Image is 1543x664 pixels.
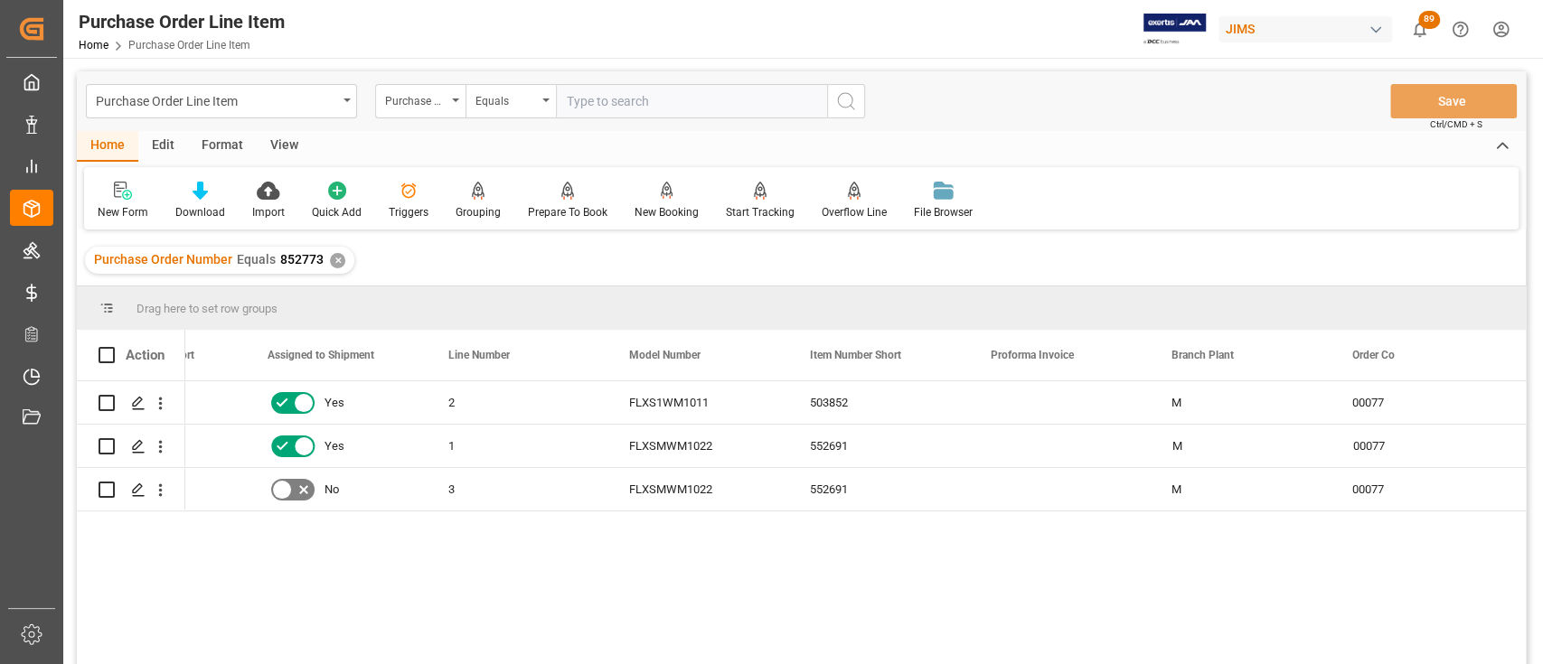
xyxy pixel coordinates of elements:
[427,381,607,424] div: 2
[268,349,374,361] span: Assigned to Shipment
[456,204,501,220] div: Grouping
[1150,468,1331,510] div: M
[77,468,185,511] div: Press SPACE to select this row.
[1218,12,1399,46] button: JIMS
[827,84,865,118] button: search button
[77,131,138,162] div: Home
[98,204,148,220] div: New Form
[325,382,344,424] span: Yes
[1331,425,1511,467] div: 00077
[325,469,339,510] span: No
[389,204,428,220] div: Triggers
[136,302,278,315] span: Drag here to set row groups
[257,131,312,162] div: View
[607,468,788,510] div: FLXSMWM1022
[991,349,1074,361] span: Proforma Invoice
[188,131,257,162] div: Format
[1331,468,1511,510] div: 00077
[1143,14,1206,45] img: Exertis%20JAM%20-%20Email%20Logo.jpg_1722504956.jpg
[556,84,827,118] input: Type to search
[788,381,969,424] div: 503852
[375,84,466,118] button: open menu
[810,349,901,361] span: Item Number Short
[726,204,795,220] div: Start Tracking
[1150,381,1331,424] div: M
[607,381,788,424] div: FLXS1WM1011
[914,204,973,220] div: File Browser
[86,84,357,118] button: open menu
[788,468,969,510] div: 552691
[96,89,337,111] div: Purchase Order Line Item
[1440,9,1481,50] button: Help Center
[822,204,887,220] div: Overflow Line
[607,425,788,467] div: FLXSMWM1022
[79,8,285,35] div: Purchase Order Line Item
[237,252,276,267] span: Equals
[325,426,344,467] span: Yes
[448,349,510,361] span: Line Number
[1430,117,1482,131] span: Ctrl/CMD + S
[528,204,607,220] div: Prepare To Book
[635,204,699,220] div: New Booking
[1218,16,1392,42] div: JIMS
[252,204,285,220] div: Import
[427,425,607,467] div: 1
[280,252,324,267] span: 852773
[1171,349,1234,361] span: Branch Plant
[1331,381,1511,424] div: 00077
[385,89,447,109] div: Purchase Order Number
[1352,349,1395,361] span: Order Co
[466,84,556,118] button: open menu
[788,425,969,467] div: 552691
[94,252,232,267] span: Purchase Order Number
[1150,425,1331,467] div: M
[312,204,362,220] div: Quick Add
[1399,9,1440,50] button: show 89 new notifications
[427,468,607,510] div: 3
[175,204,225,220] div: Download
[1390,84,1517,118] button: Save
[475,89,537,109] div: Equals
[77,381,185,425] div: Press SPACE to select this row.
[126,347,165,363] div: Action
[1418,11,1440,29] span: 89
[79,39,108,51] a: Home
[629,349,701,361] span: Model Number
[330,253,345,268] div: ✕
[77,425,185,468] div: Press SPACE to select this row.
[138,131,188,162] div: Edit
